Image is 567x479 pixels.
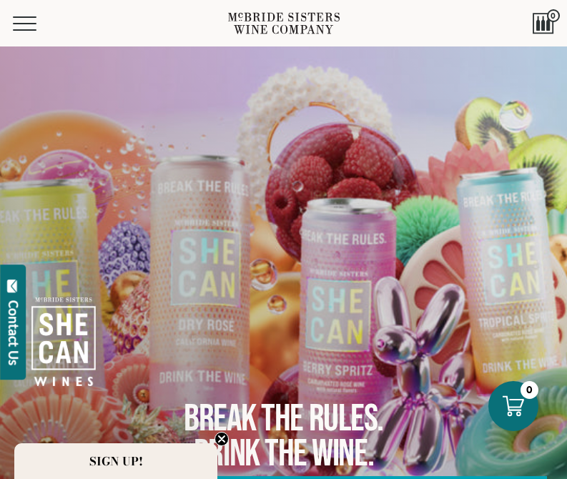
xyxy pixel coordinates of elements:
button: Mobile Menu Trigger [13,16,64,31]
span: Drink [194,430,260,477]
span: Rules. [309,395,383,442]
button: Close teaser [215,432,229,446]
span: Break [184,395,256,442]
span: 0 [547,9,560,22]
span: the [265,430,307,477]
span: SIGN UP! [89,453,143,470]
div: SIGN UP!Close teaser [14,443,217,479]
div: Contact Us [6,300,21,365]
span: the [261,395,303,442]
div: 0 [521,381,538,399]
span: Wine. [312,430,373,477]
